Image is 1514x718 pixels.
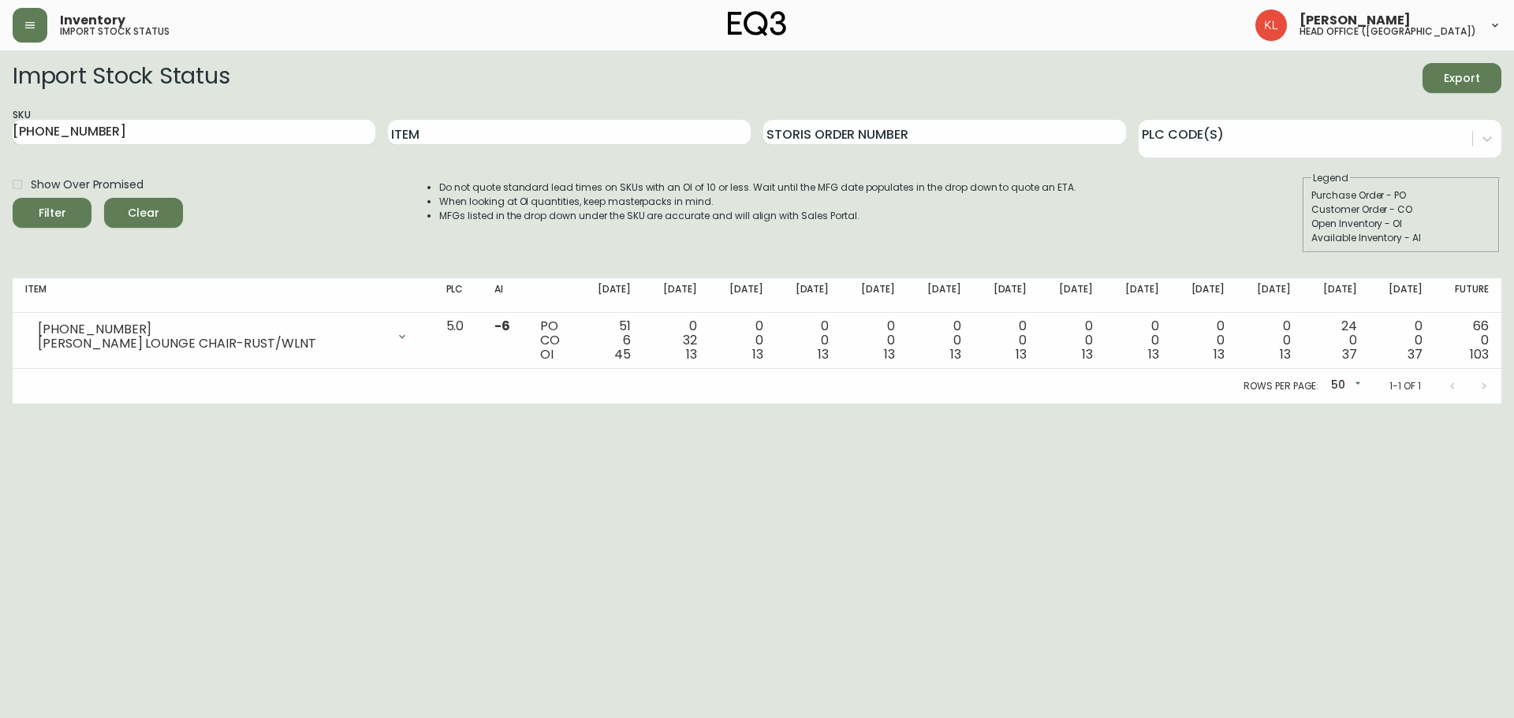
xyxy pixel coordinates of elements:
[1316,319,1357,362] div: 24 0
[38,337,386,351] div: [PERSON_NAME] LOUNGE CHAIR-RUST/WLNT
[1311,231,1491,245] div: Available Inventory - AI
[1280,345,1291,363] span: 13
[482,278,528,313] th: AI
[117,203,170,223] span: Clear
[1303,278,1370,313] th: [DATE]
[1382,319,1423,362] div: 0 0
[13,63,229,93] h2: Import Stock Status
[434,313,482,369] td: 5.0
[1408,345,1423,363] span: 37
[908,278,974,313] th: [DATE]
[540,319,565,362] div: PO CO
[13,278,434,313] th: Item
[1214,345,1225,363] span: 13
[38,322,386,337] div: [PHONE_NUMBER]
[1311,188,1491,203] div: Purchase Order - PO
[686,345,697,363] span: 13
[1148,345,1159,363] span: 13
[578,278,644,313] th: [DATE]
[1300,27,1476,36] h5: head office ([GEOGRAPHIC_DATA])
[1435,278,1501,313] th: Future
[789,319,830,362] div: 0 0
[1435,69,1489,88] span: Export
[1470,345,1489,363] span: 103
[39,203,66,223] div: Filter
[1311,203,1491,217] div: Customer Order - CO
[841,278,908,313] th: [DATE]
[1172,278,1238,313] th: [DATE]
[728,11,786,36] img: logo
[818,345,829,363] span: 13
[884,345,895,363] span: 13
[494,317,510,335] span: -6
[950,345,961,363] span: 13
[710,278,776,313] th: [DATE]
[60,27,170,36] h5: import stock status
[1237,278,1303,313] th: [DATE]
[13,198,91,228] button: Filter
[1342,345,1357,363] span: 37
[752,345,763,363] span: 13
[1255,9,1287,41] img: 2c0c8aa7421344cf0398c7f872b772b5
[920,319,961,362] div: 0 0
[1311,171,1350,185] legend: Legend
[540,345,554,363] span: OI
[591,319,632,362] div: 51 6
[104,198,183,228] button: Clear
[60,14,125,27] span: Inventory
[434,278,482,313] th: PLC
[1082,345,1093,363] span: 13
[31,177,144,193] span: Show Over Promised
[1448,319,1489,362] div: 66 0
[614,345,631,363] span: 45
[1250,319,1291,362] div: 0 0
[1389,379,1421,393] p: 1-1 of 1
[974,278,1040,313] th: [DATE]
[722,319,763,362] div: 0 0
[1184,319,1225,362] div: 0 0
[656,319,697,362] div: 0 32
[1118,319,1159,362] div: 0 0
[25,319,421,354] div: [PHONE_NUMBER][PERSON_NAME] LOUNGE CHAIR-RUST/WLNT
[986,319,1027,362] div: 0 0
[1016,345,1027,363] span: 13
[1300,14,1411,27] span: [PERSON_NAME]
[1423,63,1501,93] button: Export
[854,319,895,362] div: 0 0
[1370,278,1436,313] th: [DATE]
[439,209,1076,223] li: MFGs listed in the drop down under the SKU are accurate and will align with Sales Portal.
[1325,373,1364,399] div: 50
[439,180,1076,195] li: Do not quote standard lead times on SKUs with an OI of 10 or less. Wait until the MFG date popula...
[1039,278,1106,313] th: [DATE]
[1052,319,1093,362] div: 0 0
[1311,217,1491,231] div: Open Inventory - OI
[643,278,710,313] th: [DATE]
[1106,278,1172,313] th: [DATE]
[439,195,1076,209] li: When looking at OI quantities, keep masterpacks in mind.
[1244,379,1318,393] p: Rows per page:
[776,278,842,313] th: [DATE]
